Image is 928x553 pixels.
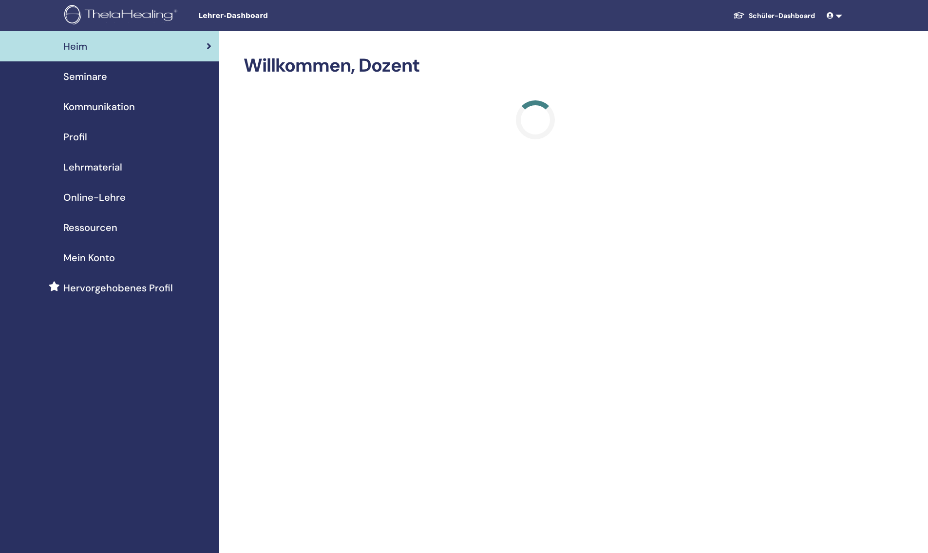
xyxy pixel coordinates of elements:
[63,220,117,235] span: Ressourcen
[63,39,87,54] span: Heim
[63,69,107,84] span: Seminare
[63,250,115,265] span: Mein Konto
[733,11,745,19] img: graduation-cap-white.svg
[63,99,135,114] span: Kommunikation
[63,190,126,205] span: Online-Lehre
[63,281,173,295] span: Hervorgehobenes Profil
[725,7,823,25] a: Schüler-Dashboard
[63,130,87,144] span: Profil
[64,5,181,27] img: logo.png
[198,11,344,21] span: Lehrer-Dashboard
[63,160,122,174] span: Lehrmaterial
[244,55,828,77] h2: Willkommen, Dozent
